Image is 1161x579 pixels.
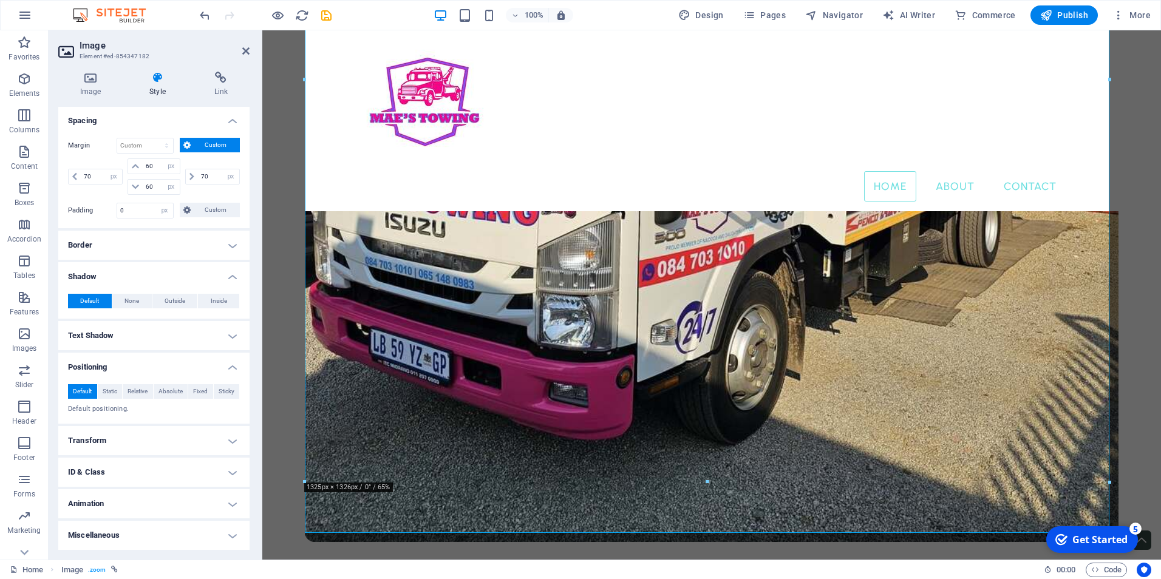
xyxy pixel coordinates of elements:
[10,307,39,317] p: Features
[194,138,236,152] span: Custom
[1065,565,1067,574] span: :
[80,51,225,62] h3: Element #ed-854347182
[90,1,102,13] div: 5
[13,453,35,462] p: Footer
[211,294,227,308] span: Inside
[11,161,38,171] p: Content
[15,380,34,390] p: Slider
[1108,5,1156,25] button: More
[68,384,97,399] button: Default
[9,125,39,135] p: Columns
[13,271,35,280] p: Tables
[556,10,567,21] i: On resize automatically adjust zoom level to fit chosen device.
[15,198,35,208] p: Boxes
[88,563,106,577] span: . zoom
[58,231,250,260] h4: Border
[58,458,250,487] h4: ID & Class
[12,416,36,426] p: Header
[103,384,117,399] span: Static
[7,5,98,32] div: Get Started 5 items remaining, 0% complete
[1040,9,1088,21] span: Publish
[58,521,250,550] h4: Miscellaneous
[950,5,1021,25] button: Commerce
[9,52,39,62] p: Favorites
[58,72,128,97] h4: Image
[1044,563,1076,577] h6: Session time
[165,294,185,308] span: Outside
[70,8,161,22] img: Editor Logo
[188,384,213,399] button: Fixed
[295,8,309,22] i: Reload page
[73,384,92,399] span: Default
[7,526,41,535] p: Marketing
[180,203,240,217] button: Custom
[80,294,99,308] span: Default
[68,404,240,415] p: Default positioning.
[158,384,183,399] span: Absolute
[673,5,729,25] button: Design
[61,563,83,577] span: Click to select. Double-click to edit
[319,8,333,22] button: save
[270,8,285,22] button: Click here to leave preview mode and continue editing
[1091,563,1122,577] span: Code
[194,203,236,217] span: Custom
[1057,563,1075,577] span: 00 00
[111,566,118,573] i: This element is linked
[9,89,40,98] p: Elements
[1112,9,1151,21] span: More
[805,9,863,21] span: Navigator
[193,384,208,399] span: Fixed
[295,8,309,22] button: reload
[7,234,41,244] p: Accordion
[524,8,543,22] h6: 100%
[128,384,148,399] span: Relative
[800,5,868,25] button: Navigator
[192,72,250,97] h4: Link
[198,294,239,308] button: Inside
[58,106,250,128] h4: Spacing
[955,9,1016,21] span: Commerce
[128,72,192,97] h4: Style
[1086,563,1127,577] button: Code
[219,384,234,399] span: Sticky
[882,9,935,21] span: AI Writer
[58,489,250,518] h4: Animation
[68,294,112,308] button: Default
[13,489,35,499] p: Forms
[1030,5,1098,25] button: Publish
[58,321,250,350] h4: Text Shadow
[112,294,152,308] button: None
[673,5,729,25] div: Design (Ctrl+Alt+Y)
[154,384,188,399] button: Absolute
[877,5,940,25] button: AI Writer
[12,344,37,353] p: Images
[152,294,198,308] button: Outside
[506,8,549,22] button: 100%
[678,9,724,21] span: Design
[80,40,250,51] h2: Image
[214,384,240,399] button: Sticky
[58,426,250,455] h4: Transform
[61,563,118,577] nav: breadcrumb
[33,12,88,25] div: Get Started
[1137,563,1151,577] button: Usercentrics
[68,203,117,218] label: Padding
[197,8,212,22] button: undo
[123,384,153,399] button: Relative
[743,9,786,21] span: Pages
[738,5,791,25] button: Pages
[319,8,333,22] i: Save (Ctrl+S)
[58,353,250,374] h4: Positioning
[198,8,212,22] i: Undo: Change margin (Ctrl+Z)
[58,262,250,284] h4: Shadow
[98,384,123,399] button: Static
[10,563,43,577] a: Click to cancel selection. Double-click to open Pages
[180,138,240,152] button: Custom
[68,138,117,153] label: Margin
[124,294,139,308] span: None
